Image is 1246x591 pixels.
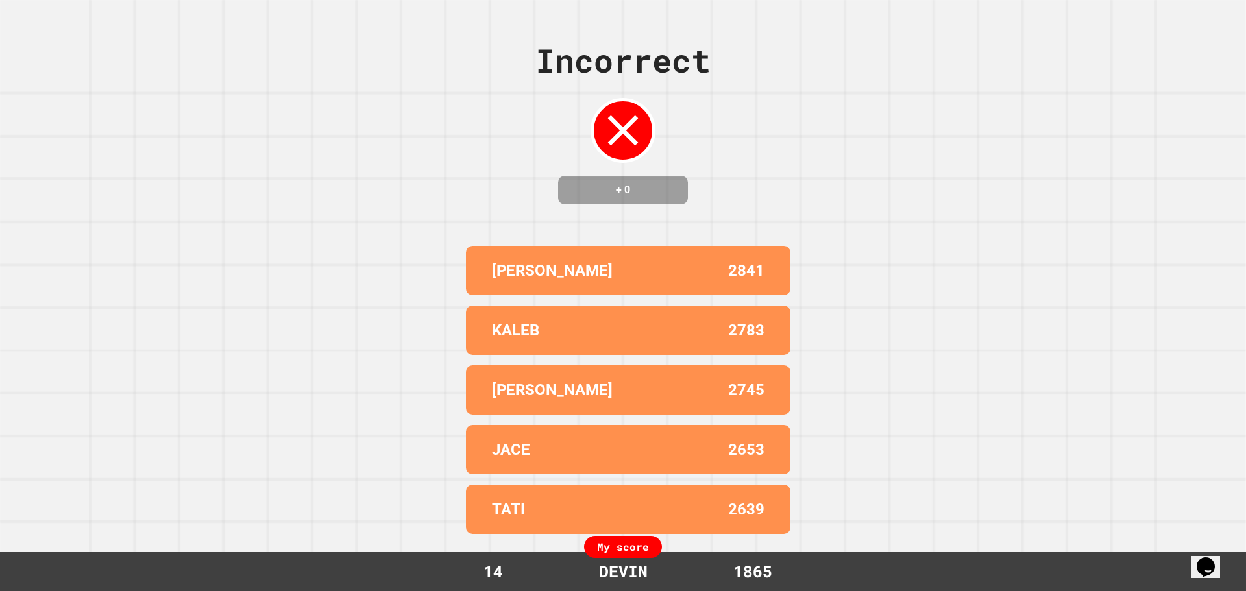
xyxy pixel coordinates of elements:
p: JACE [492,438,530,461]
p: 2841 [728,259,764,282]
p: KALEB [492,319,539,342]
h4: + 0 [571,182,675,198]
iframe: chat widget [1191,539,1233,578]
p: 2745 [728,378,764,402]
div: DEVIN [586,559,661,584]
p: TATI [492,498,525,521]
p: [PERSON_NAME] [492,259,613,282]
div: My score [584,536,662,558]
div: 14 [445,559,542,584]
p: 2639 [728,498,764,521]
p: 2653 [728,438,764,461]
div: Incorrect [535,36,711,85]
div: 1865 [704,559,801,584]
p: [PERSON_NAME] [492,378,613,402]
p: 2783 [728,319,764,342]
